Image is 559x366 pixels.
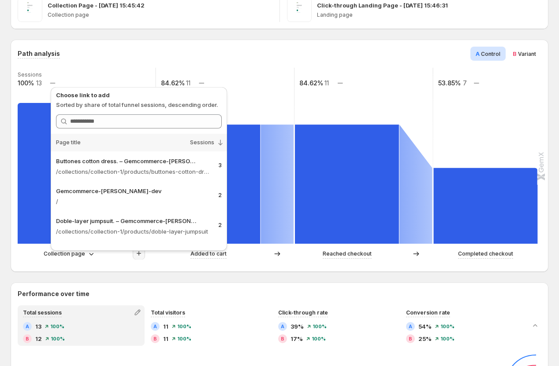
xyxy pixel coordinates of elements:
[56,167,212,176] p: /collections/collection-1/products/buttones-cotton-dress
[529,319,541,332] button: Collapse chart
[151,309,185,316] span: Total visitors
[50,324,64,329] span: 100%
[317,1,448,10] p: Click-through Landing Page - [DATE] 15:46:31
[163,322,168,331] span: 11
[409,324,412,329] h2: A
[440,324,455,329] span: 100%
[513,50,517,57] span: B
[418,322,432,331] span: 54%
[26,336,29,341] h2: B
[44,249,85,258] p: Collection page
[218,222,222,229] p: 2
[157,124,261,244] path: Added to cart: 11
[291,334,303,343] span: 17%
[35,322,41,331] span: 13
[312,336,326,341] span: 100%
[48,11,272,18] p: Collection page
[324,79,329,87] text: 11
[56,216,197,225] p: Doble-layer jumpsuit. – Gemcommerce-[PERSON_NAME]
[35,334,42,343] span: 12
[163,334,168,343] span: 11
[56,227,211,236] p: /collections/collection-1/products/doble-layer-jumpsuit
[190,139,214,146] span: Sessions
[48,1,145,10] p: Collection Page - [DATE] 15:45:42
[56,187,162,195] p: Gemcommerce-[PERSON_NAME]-dev
[153,336,157,341] h2: B
[161,79,185,87] text: 84.62%
[18,289,541,298] h2: Performance over time
[481,51,500,57] span: Control
[440,336,455,341] span: 100%
[291,322,304,331] span: 39%
[299,79,323,87] text: 84.62%
[278,309,328,316] span: Click-through rate
[476,50,480,57] span: A
[177,336,191,341] span: 100%
[56,197,211,206] p: /
[186,79,190,87] text: 11
[56,139,81,146] span: Page title
[281,336,284,341] h2: B
[56,157,198,165] p: Buttones cotton dress. – Gemcommerce-[PERSON_NAME]
[56,100,222,109] p: Sorted by share of total funnel sessions, descending order.
[281,324,284,329] h2: A
[51,336,65,341] span: 100%
[190,249,227,258] p: Added to cart
[18,79,34,87] text: 100%
[418,334,432,343] span: 25%
[313,324,327,329] span: 100%
[153,324,157,329] h2: A
[438,79,461,87] text: 53.85%
[18,49,60,58] h3: Path analysis
[26,324,29,329] h2: A
[295,124,399,244] path: Reached checkout: 11
[434,168,538,244] path: Completed checkout: 7
[56,246,198,255] p: 2021 decoration creative 3D LED night light table lamp children bedroo – Gemcommerce-[PERSON_NAME...
[317,11,542,18] p: Landing page
[518,51,536,57] span: Variant
[409,336,412,341] h2: B
[458,249,513,258] p: Completed checkout
[56,91,222,99] p: Choose link to add
[36,79,42,87] text: 13
[18,71,42,78] text: Sessions
[219,162,222,169] p: 3
[177,324,191,329] span: 100%
[323,249,372,258] p: Reached checkout
[463,79,467,87] text: 7
[23,309,62,316] span: Total sessions
[406,309,450,316] span: Conversion rate
[218,192,222,199] p: 2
